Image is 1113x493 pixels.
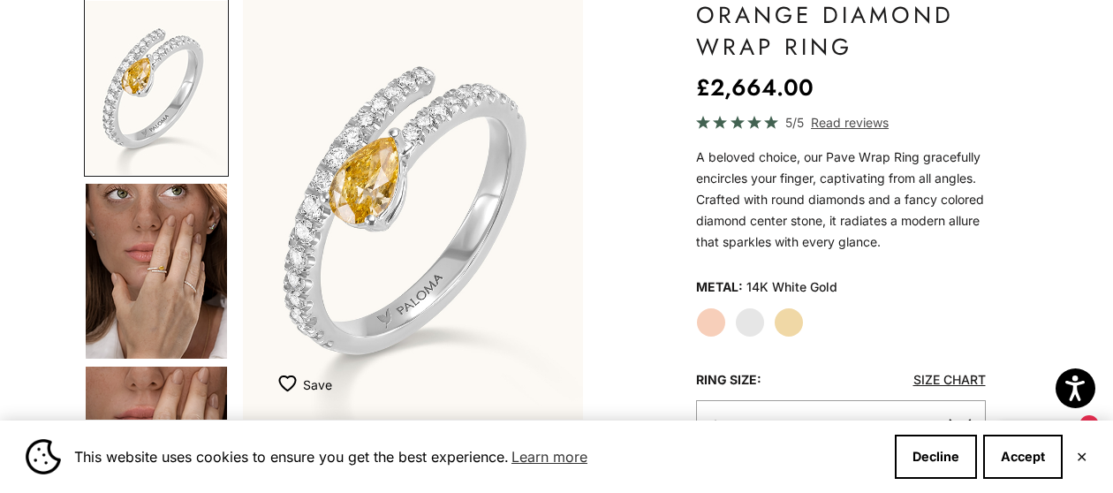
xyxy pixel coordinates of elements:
[696,400,985,449] button: 4
[278,367,332,402] button: Add to Wishlist
[811,112,889,133] span: Read reviews
[696,147,985,253] div: A beloved choice, our Pave Wrap Ring gracefully encircles your finger, captivating from all angle...
[785,112,804,133] span: 5/5
[746,274,837,300] variant-option-value: 14K White Gold
[86,1,227,175] img: #WhiteGold
[509,444,590,470] a: Learn more
[26,439,61,474] img: Cookie banner
[74,444,881,470] span: This website uses cookies to ensure you get the best experience.
[696,274,743,300] legend: Metal:
[913,372,986,387] a: Size Chart
[86,184,227,359] img: #YellowGold #RoseGold #WhiteGold
[696,112,985,133] a: 5/5 Read reviews
[696,70,814,105] sale-price: £2,664.00
[84,182,229,360] button: Go to item 4
[278,375,303,392] img: wishlist
[710,417,718,432] span: 4
[895,435,977,479] button: Decline
[983,435,1063,479] button: Accept
[1076,451,1087,462] button: Close
[696,367,761,393] legend: Ring Size:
